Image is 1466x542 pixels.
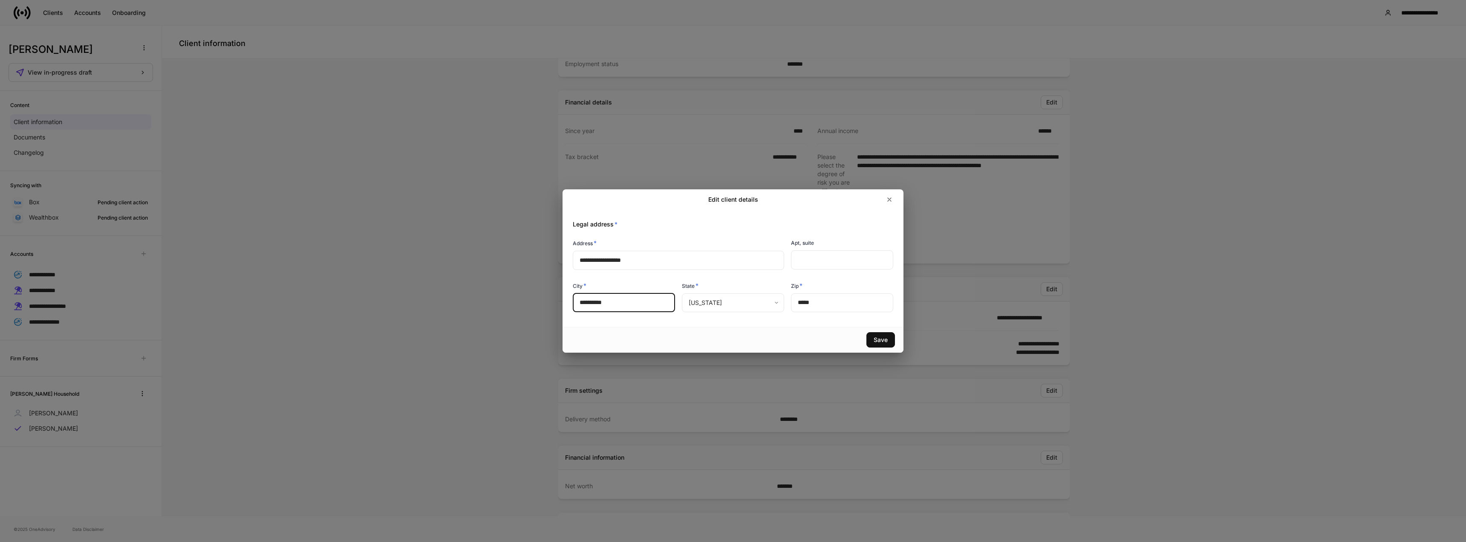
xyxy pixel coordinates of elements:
h2: Edit client details [708,195,758,204]
h6: Apt, suite [791,239,814,247]
div: Legal address [566,210,893,229]
h6: City [573,281,586,290]
button: Save [866,332,895,348]
h6: Address [573,239,597,247]
div: Save [874,337,888,343]
h6: State [682,281,698,290]
div: [US_STATE] [682,293,784,312]
h6: Zip [791,281,802,290]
